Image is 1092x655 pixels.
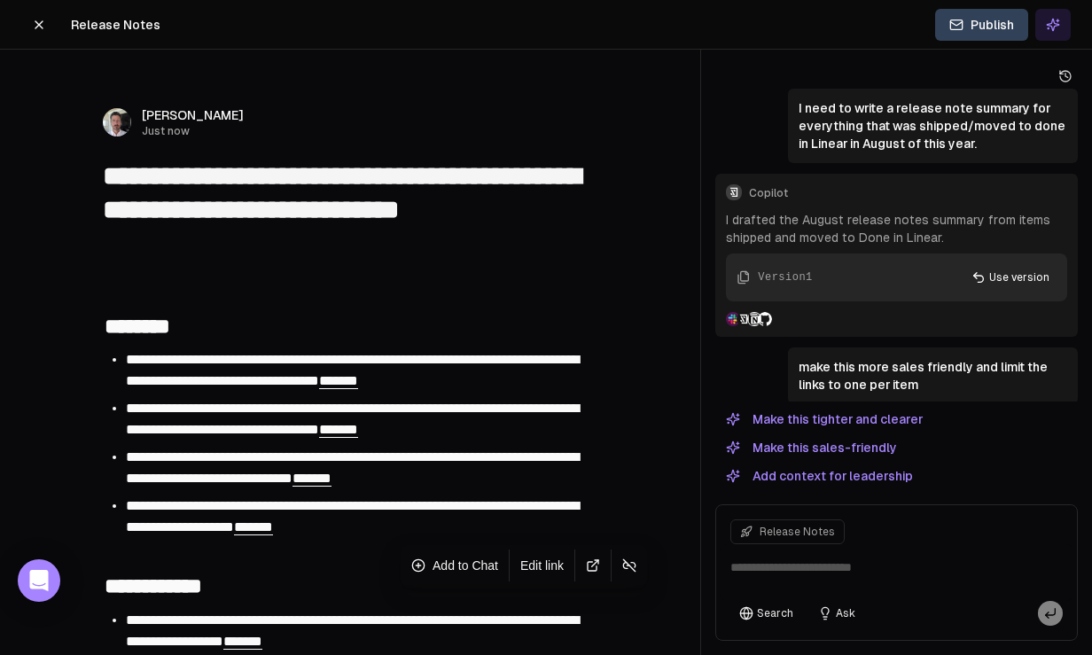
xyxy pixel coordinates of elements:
p: I need to write a release note summary for everything that was shipped/moved to done in Linear in... [799,99,1067,152]
span: Copilot [749,186,1067,200]
span: [PERSON_NAME] [142,106,244,124]
button: Publish [935,9,1028,41]
span: Add to Chat [433,557,498,574]
button: Add context for leadership [715,465,924,487]
button: Use version [961,264,1060,291]
button: Ask [809,601,864,626]
img: Notion [747,312,761,326]
button: Search [730,601,802,626]
a: Open link in a new tab [579,553,607,578]
img: GitHub [758,312,772,326]
div: Open Intercom Messenger [18,559,60,602]
button: Make this tighter and clearer [715,409,933,430]
img: _image [103,108,131,136]
button: Make this sales-friendly [715,437,908,458]
span: Just now [142,124,244,138]
p: I drafted the August release notes summary from items shipped and moved to Done in Linear. [726,211,1067,246]
img: Slack [726,312,740,326]
button: Edit link [513,553,571,578]
span: Release Notes [760,525,835,539]
p: make this more sales friendly and limit the links to one per item [799,358,1067,394]
div: Version 1 [758,269,812,285]
img: Samepage [737,312,751,326]
button: Add to Chat [404,553,505,578]
span: Release Notes [71,16,160,34]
